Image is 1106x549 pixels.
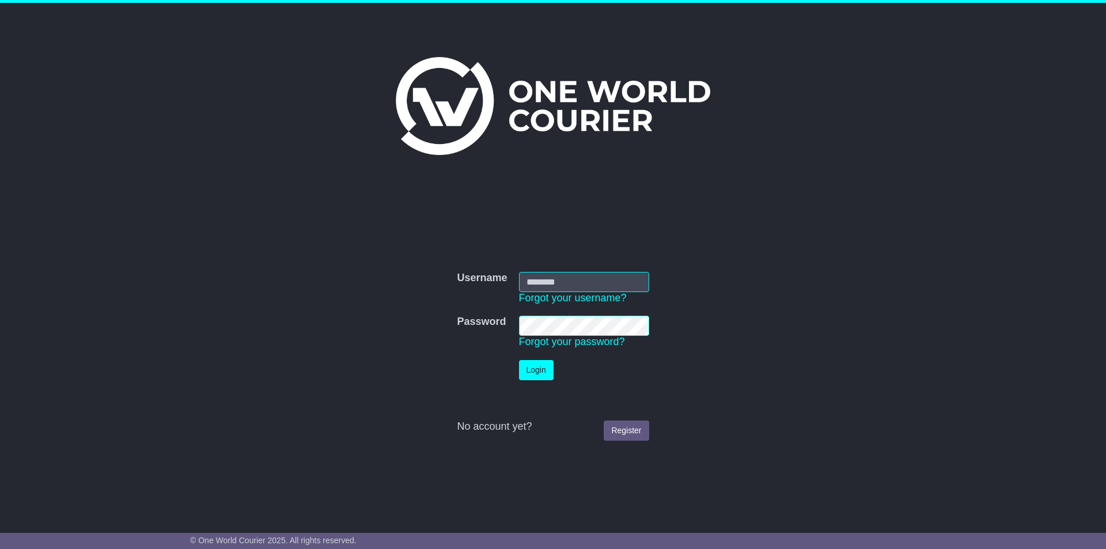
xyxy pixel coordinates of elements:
label: Username [457,272,507,285]
a: Forgot your username? [519,292,627,304]
a: Register [604,421,649,441]
div: No account yet? [457,421,649,433]
label: Password [457,316,506,328]
span: © One World Courier 2025. All rights reserved. [190,536,357,545]
a: Forgot your password? [519,336,625,347]
button: Login [519,360,554,380]
img: One World [396,57,710,155]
